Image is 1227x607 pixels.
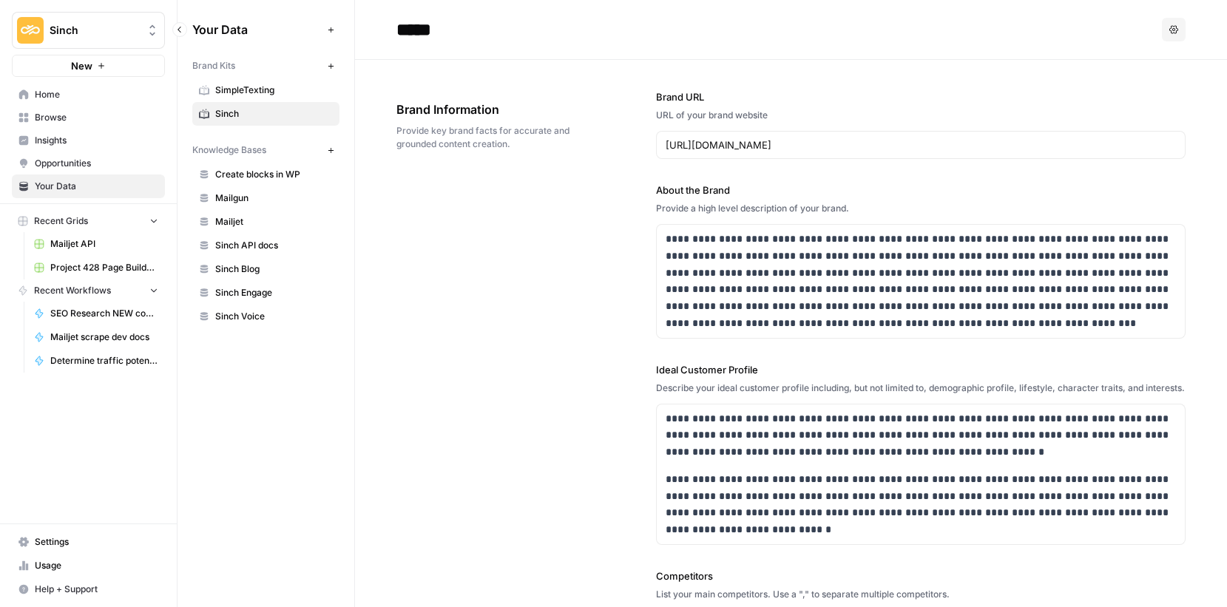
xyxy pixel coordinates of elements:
[12,152,165,175] a: Opportunities
[50,307,158,320] span: SEO Research NEW content
[50,261,158,274] span: Project 428 Page Builder Tracker (NEW)
[215,215,333,228] span: Mailjet
[192,186,339,210] a: Mailgun
[192,21,322,38] span: Your Data
[656,183,1186,197] label: About the Brand
[50,237,158,251] span: Mailjet API
[666,138,1176,152] input: www.sundaysoccer.com
[35,583,158,596] span: Help + Support
[12,106,165,129] a: Browse
[12,55,165,77] button: New
[50,23,139,38] span: Sinch
[215,191,333,205] span: Mailgun
[192,143,266,157] span: Knowledge Bases
[192,210,339,234] a: Mailjet
[27,256,165,279] a: Project 428 Page Builder Tracker (NEW)
[35,559,158,572] span: Usage
[17,17,44,44] img: Sinch Logo
[192,102,339,126] a: Sinch
[396,124,573,151] span: Provide key brand facts for accurate and grounded content creation.
[215,262,333,276] span: Sinch Blog
[656,202,1186,215] div: Provide a high level description of your brand.
[27,325,165,349] a: Mailjet scrape dev docs
[396,101,573,118] span: Brand Information
[35,134,158,147] span: Insights
[215,286,333,299] span: Sinch Engage
[12,83,165,106] a: Home
[12,174,165,198] a: Your Data
[12,210,165,232] button: Recent Grids
[27,349,165,373] a: Determine traffic potential for a keyword
[656,109,1186,122] div: URL of your brand website
[27,232,165,256] a: Mailjet API
[656,362,1186,377] label: Ideal Customer Profile
[215,310,333,323] span: Sinch Voice
[35,111,158,124] span: Browse
[35,180,158,193] span: Your Data
[656,89,1186,104] label: Brand URL
[192,78,339,102] a: SimpleTexting
[192,257,339,281] a: Sinch Blog
[12,554,165,577] a: Usage
[71,58,92,73] span: New
[12,129,165,152] a: Insights
[215,84,333,97] span: SimpleTexting
[12,530,165,554] a: Settings
[35,535,158,549] span: Settings
[215,168,333,181] span: Create blocks in WP
[12,279,165,302] button: Recent Workflows
[192,281,339,305] a: Sinch Engage
[656,382,1186,395] div: Describe your ideal customer profile including, but not limited to, demographic profile, lifestyl...
[215,107,333,121] span: Sinch
[192,305,339,328] a: Sinch Voice
[35,157,158,170] span: Opportunities
[192,163,339,186] a: Create blocks in WP
[50,354,158,367] span: Determine traffic potential for a keyword
[192,59,235,72] span: Brand Kits
[192,234,339,257] a: Sinch API docs
[35,88,158,101] span: Home
[12,577,165,601] button: Help + Support
[12,12,165,49] button: Workspace: Sinch
[50,330,158,344] span: Mailjet scrape dev docs
[656,588,1186,601] div: List your main competitors. Use a "," to separate multiple competitors.
[27,302,165,325] a: SEO Research NEW content
[34,214,88,228] span: Recent Grids
[215,239,333,252] span: Sinch API docs
[656,569,1186,583] label: Competitors
[34,284,111,297] span: Recent Workflows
